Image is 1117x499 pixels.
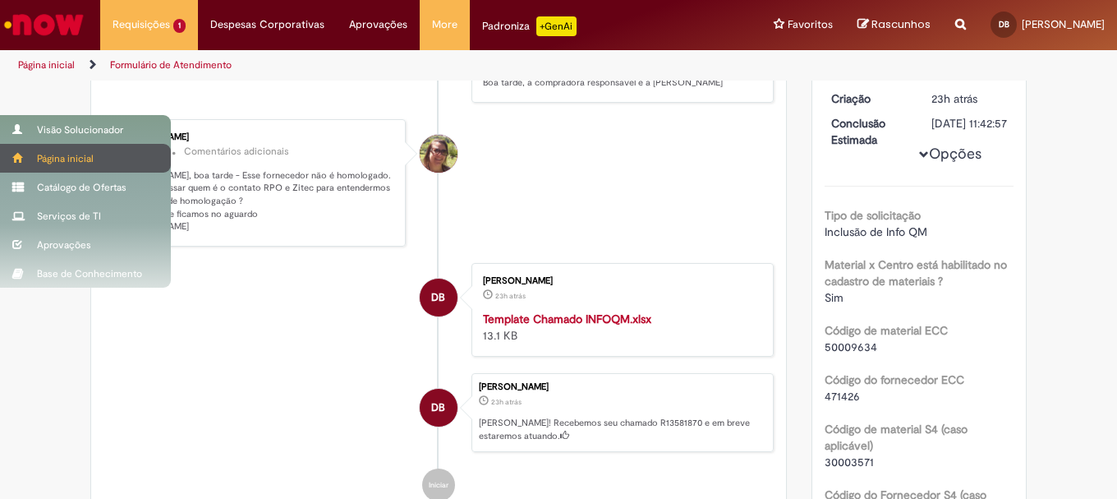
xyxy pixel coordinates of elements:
span: More [432,16,457,33]
span: Aprovações [349,16,407,33]
span: DB [431,278,445,317]
ul: Trilhas de página [12,50,733,81]
b: Material x Centro está habilitado no cadastro de materiais ? [825,257,1007,289]
div: Daniel Barbosa [420,279,457,316]
a: Template Chamado INFOQM.xlsx [483,312,651,326]
span: Despesas Corporativas [210,16,324,33]
p: [PERSON_NAME]! Recebemos seu chamado R13581870 e em breve estaremos atuando. [479,417,765,442]
span: 30003571 [825,455,874,469]
div: Padroniza [482,16,577,36]
b: Tipo de solicitação [825,208,921,223]
div: [PERSON_NAME] [479,382,765,392]
span: DB [999,19,1009,30]
div: 13.1 KB [483,311,756,344]
img: ServiceNow [2,8,86,41]
a: Página inicial [18,58,75,72]
li: Daniel Barbosa [103,373,774,452]
span: Sim [825,290,843,305]
span: 50009634 [825,340,877,354]
span: Requisições [113,16,170,33]
span: Inclusão de Info QM [825,224,927,239]
div: [PERSON_NAME] [119,132,393,142]
p: +GenAi [536,16,577,36]
span: 471426 [825,389,860,404]
div: [DATE] 11:42:57 [931,115,1008,132]
time: 30/09/2025 14:24:25 [495,291,526,301]
span: 23h atrás [931,91,977,106]
span: DB [431,388,445,427]
p: Boa tarde, a compradora responsável é a [PERSON_NAME] [483,76,756,90]
div: Daniel Barbosa [420,389,457,427]
div: Ana Paula De Sousa Rodrigues [420,135,457,173]
div: 30/09/2025 14:25:02 [931,90,1008,107]
span: [PERSON_NAME] [1022,17,1105,31]
a: Rascunhos [857,17,931,33]
small: Comentários adicionais [184,145,289,159]
time: 30/09/2025 14:25:02 [931,91,977,106]
time: 30/09/2025 14:25:02 [491,397,522,407]
span: Rascunhos [871,16,931,32]
span: 23h atrás [491,397,522,407]
dt: Conclusão Estimada [819,115,920,148]
b: Código de material S4 (caso aplicável) [825,422,968,453]
a: Formulário de Atendimento [110,58,232,72]
span: 1 [173,19,186,33]
span: 23h atrás [495,291,526,301]
span: Favoritos [788,16,833,33]
b: Código do fornecedor ECC [825,372,964,387]
div: [PERSON_NAME] [483,276,756,286]
dt: Criação [819,90,920,107]
p: [PERSON_NAME], boa tarde - Esse fornecedor não é homologado. Pode nos passar quem é o contato RPO... [119,169,393,234]
b: Código de material ECC [825,323,948,338]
